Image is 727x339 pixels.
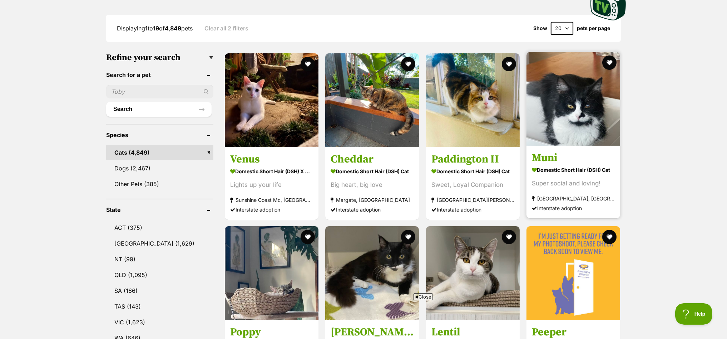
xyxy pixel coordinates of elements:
[325,147,419,219] a: Cheddar Domestic Short Hair (DSH) Cat Big heart, big love Margate, [GEOGRAPHIC_DATA] Interstate a...
[502,230,516,244] button: favourite
[117,25,193,32] span: Displaying to of pets
[526,226,620,320] img: Peeper - Domestic Short Hair Cat
[106,72,213,78] header: Search for a pet
[106,267,213,282] a: QLD (1,095)
[426,147,520,219] a: Paddington II Domestic Short Hair (DSH) Cat Sweet, Loyal Companion [GEOGRAPHIC_DATA][PERSON_NAME]...
[225,147,318,219] a: Venus Domestic Short Hair (DSH) x Oriental Shorthair Cat Lights up your life Sunshine Coast Mc, [...
[526,145,620,218] a: Muni Domestic Short Hair (DSH) Cat Super social and loving! [GEOGRAPHIC_DATA], [GEOGRAPHIC_DATA] ...
[426,226,520,320] img: Lentil - Domestic Short Hair Cat
[106,283,213,298] a: SA (166)
[325,226,419,320] img: Gary - Domestic Medium Hair Cat
[106,102,212,116] button: Search
[532,203,615,213] div: Interstate adoption
[106,161,213,176] a: Dogs (2,467)
[502,57,516,71] button: favourite
[106,220,213,235] a: ACT (375)
[532,193,615,203] strong: [GEOGRAPHIC_DATA], [GEOGRAPHIC_DATA]
[230,152,313,166] h3: Venus
[331,195,414,204] strong: Margate, [GEOGRAPHIC_DATA]
[602,230,617,244] button: favourite
[106,145,213,160] a: Cats (4,849)
[431,195,514,204] strong: [GEOGRAPHIC_DATA][PERSON_NAME][GEOGRAPHIC_DATA]
[106,85,213,98] input: Toby
[145,25,148,32] strong: 1
[225,53,318,147] img: Venus - Domestic Short Hair (DSH) x Oriental Shorthair Cat
[230,166,313,176] strong: Domestic Short Hair (DSH) x Oriental Shorthair Cat
[106,315,213,330] a: VIC (1,623)
[526,52,620,146] img: Muni - Domestic Short Hair (DSH) Cat
[431,166,514,176] strong: Domestic Short Hair (DSH) Cat
[225,226,318,320] img: Poppy - Domestic Short Hair (DSH) Cat
[532,164,615,175] strong: Domestic Short Hair (DSH) Cat
[106,53,213,63] h3: Refine your search
[431,204,514,214] div: Interstate adoption
[331,166,414,176] strong: Domestic Short Hair (DSH) Cat
[401,57,416,71] button: favourite
[532,325,615,339] h3: Peeper
[426,53,520,147] img: Paddington II - Domestic Short Hair (DSH) Cat
[577,25,610,31] label: pets per page
[331,152,414,166] h3: Cheddar
[230,195,313,204] strong: Sunshine Coast Mc, [GEOGRAPHIC_DATA]
[675,303,713,325] iframe: Help Scout Beacon - Open
[301,57,315,71] button: favourite
[325,53,419,147] img: Cheddar - Domestic Short Hair (DSH) Cat
[532,178,615,188] div: Super social and loving!
[301,230,315,244] button: favourite
[532,151,615,164] h3: Muni
[204,25,248,32] a: Clear all 2 filters
[106,299,213,314] a: TAS (143)
[331,204,414,214] div: Interstate adoption
[331,180,414,189] div: Big heart, big love
[431,152,514,166] h3: Paddington II
[106,252,213,267] a: NT (99)
[230,204,313,214] div: Interstate adoption
[153,25,159,32] strong: 19
[401,230,416,244] button: favourite
[533,25,547,31] span: Show
[106,176,213,192] a: Other Pets (385)
[106,132,213,138] header: Species
[602,55,617,70] button: favourite
[106,236,213,251] a: [GEOGRAPHIC_DATA] (1,629)
[190,303,537,335] iframe: Advertisement
[106,207,213,213] header: State
[431,180,514,189] div: Sweet, Loyal Companion
[414,293,433,300] span: Close
[165,25,181,32] strong: 4,849
[230,180,313,189] div: Lights up your life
